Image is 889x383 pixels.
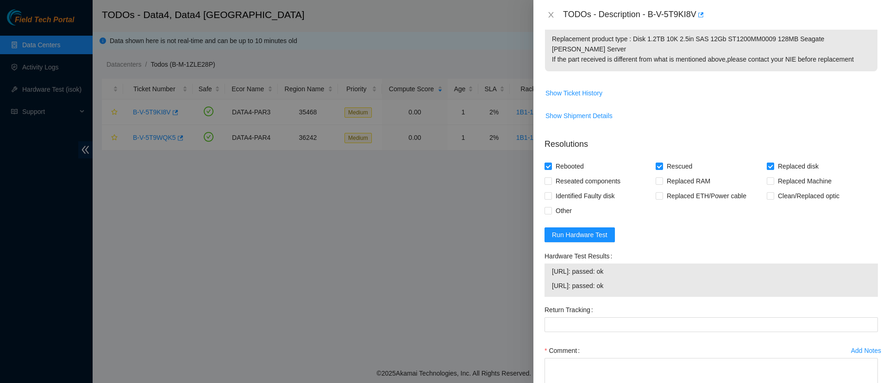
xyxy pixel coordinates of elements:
[545,11,557,19] button: Close
[552,159,588,174] span: Rebooted
[851,347,881,354] div: Add Notes
[545,86,603,100] button: Show Ticket History
[545,302,597,317] label: Return Tracking
[851,343,882,358] button: Add Notes
[563,7,878,22] div: TODOs - Description - B-V-5T9KI8V
[774,188,843,203] span: Clean/Replaced optic
[545,343,583,358] label: Comment
[547,11,555,19] span: close
[774,159,822,174] span: Replaced disk
[545,88,602,98] span: Show Ticket History
[545,111,613,121] span: Show Shipment Details
[545,131,878,151] p: Resolutions
[545,249,616,264] label: Hardware Test Results
[774,174,835,188] span: Replaced Machine
[552,203,576,218] span: Other
[663,174,714,188] span: Replaced RAM
[552,188,619,203] span: Identified Faulty disk
[552,281,870,291] span: [URL]: passed: ok
[663,188,750,203] span: Replaced ETH/Power cable
[545,317,878,332] input: Return Tracking
[663,159,696,174] span: Rescued
[552,266,870,276] span: [URL]: passed: ok
[552,230,607,240] span: Run Hardware Test
[545,108,613,123] button: Show Shipment Details
[552,174,624,188] span: Reseated components
[545,227,615,242] button: Run Hardware Test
